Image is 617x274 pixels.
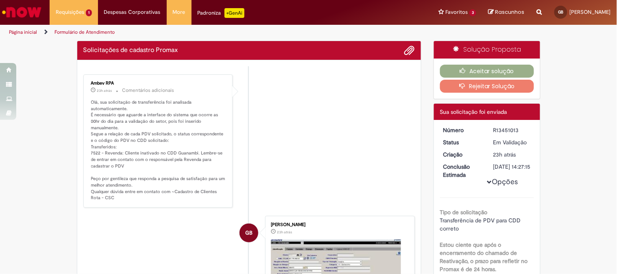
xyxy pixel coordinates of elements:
img: ServiceNow [1,4,43,20]
dt: Status [437,138,487,146]
p: +GenAi [225,8,244,18]
h2: Solicitações de cadastro Promax Histórico de tíquete [83,47,178,54]
p: Olá, sua solicitação de transferência foi analisada automaticamente. É necessário que aguarde a i... [91,99,227,201]
button: Aceitar solução [440,65,534,78]
div: [PERSON_NAME] [271,222,406,227]
span: Favoritos [445,8,468,16]
b: Estou ciente que após o encerramento do chamado de Reativação, o prazo para refletir no Promax é ... [440,241,528,273]
span: More [173,8,185,16]
dt: Número [437,126,487,134]
div: Em Validação [493,138,531,146]
button: Adicionar anexos [404,45,415,56]
span: 23h atrás [277,230,292,235]
span: 23h atrás [493,151,516,158]
div: [DATE] 14:27:15 [493,163,531,171]
span: GB [558,9,564,15]
time: 27/08/2025 09:27:05 [493,151,516,158]
span: [PERSON_NAME] [570,9,611,15]
div: 27/08/2025 09:27:05 [493,150,531,159]
a: Rascunhos [488,9,525,16]
div: Padroniza [198,8,244,18]
span: Requisições [56,8,84,16]
span: Sua solicitação foi enviada [440,108,507,115]
div: Solução Proposta [434,41,540,59]
time: 27/08/2025 09:26:58 [277,230,292,235]
span: Despesas Corporativas [104,8,161,16]
a: Página inicial [9,29,37,35]
div: R13451013 [493,126,531,134]
dt: Conclusão Estimada [437,163,487,179]
a: Formulário de Atendimento [55,29,115,35]
span: 3 [469,9,476,16]
button: Rejeitar Solução [440,80,534,93]
span: Transferência de PDV para CDD correto [440,217,523,232]
ul: Trilhas de página [6,25,405,40]
dt: Criação [437,150,487,159]
span: Rascunhos [495,8,525,16]
div: Ambev RPA [91,81,227,86]
small: Comentários adicionais [122,87,174,94]
span: GB [245,223,253,243]
div: Gabriella de Oliveira Bittencourt [240,224,258,242]
time: 27/08/2025 10:10:39 [97,88,112,93]
span: 1 [86,9,92,16]
b: Tipo de solicitação [440,209,488,216]
span: 23h atrás [97,88,112,93]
